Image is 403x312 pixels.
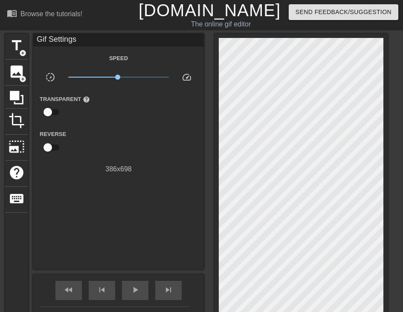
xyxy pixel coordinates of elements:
div: Browse the tutorials! [20,10,82,17]
span: photo_size_select_large [9,139,25,155]
span: help [83,96,90,103]
span: speed [182,72,192,82]
span: slow_motion_video [45,72,55,82]
span: image [9,64,25,80]
div: 386 x 698 [33,164,204,174]
a: [DOMAIN_NAME] [139,1,281,20]
a: Browse the tutorials! [7,8,82,21]
span: play_arrow [130,285,140,295]
span: skip_next [163,285,174,295]
button: Send Feedback/Suggestion [289,4,398,20]
span: add_circle [19,75,26,83]
span: menu_book [7,8,17,18]
label: Reverse [40,130,66,139]
span: add_circle [19,49,26,57]
span: fast_rewind [64,285,74,295]
span: Send Feedback/Suggestion [296,7,391,17]
div: The online gif editor [139,19,303,29]
span: help [9,165,25,181]
div: Gif Settings [33,34,204,46]
span: keyboard [9,191,25,207]
label: Transparent [40,95,90,104]
span: title [9,38,25,54]
span: skip_previous [97,285,107,295]
label: Speed [109,54,128,63]
span: crop [9,113,25,129]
